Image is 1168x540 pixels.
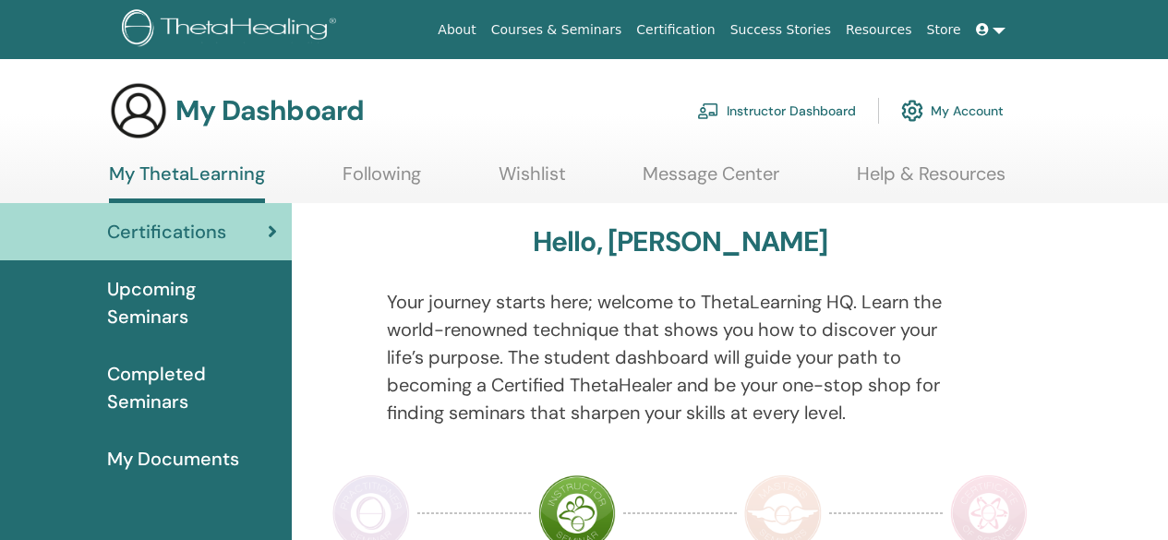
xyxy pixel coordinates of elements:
a: Instructor Dashboard [697,90,856,131]
span: My Documents [107,445,239,473]
a: Certification [629,13,722,47]
img: generic-user-icon.jpg [109,81,168,140]
span: Upcoming Seminars [107,275,277,330]
span: Completed Seminars [107,360,277,415]
img: cog.svg [901,95,923,126]
a: Following [343,162,421,198]
span: Certifications [107,218,226,246]
a: Wishlist [499,162,566,198]
a: About [430,13,483,47]
a: Success Stories [723,13,838,47]
a: Courses & Seminars [484,13,630,47]
a: Help & Resources [857,162,1005,198]
img: logo.png [122,9,343,51]
h3: Hello, [PERSON_NAME] [533,225,828,258]
a: Message Center [643,162,779,198]
a: My ThetaLearning [109,162,265,203]
p: Your journey starts here; welcome to ThetaLearning HQ. Learn the world-renowned technique that sh... [387,288,974,426]
h3: My Dashboard [175,94,364,127]
a: Resources [838,13,920,47]
img: chalkboard-teacher.svg [697,102,719,119]
a: My Account [901,90,1004,131]
a: Store [920,13,969,47]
